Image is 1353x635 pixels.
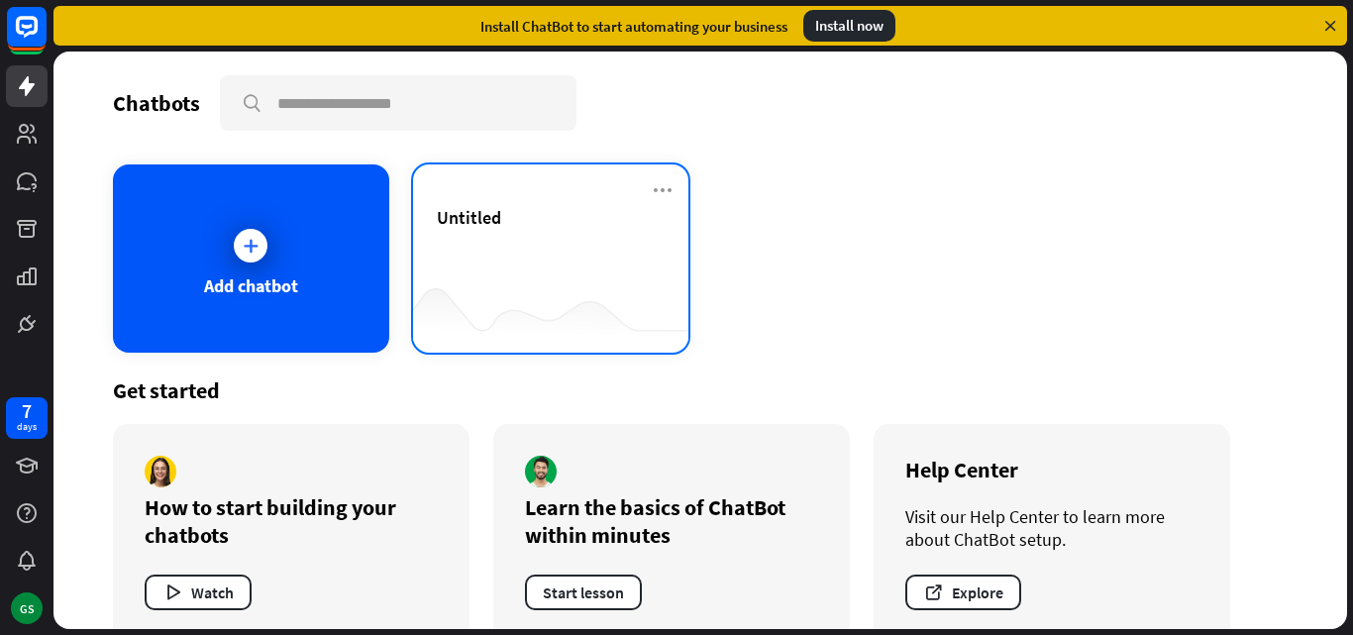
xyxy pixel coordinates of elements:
div: Install ChatBot to start automating your business [480,17,787,36]
div: Get started [113,376,1288,404]
div: Help Center [905,456,1198,483]
div: How to start building your chatbots [145,493,438,549]
button: Explore [905,575,1021,610]
div: GS [11,592,43,624]
a: 7 days [6,397,48,439]
span: Untitled [437,206,501,229]
button: Start lesson [525,575,642,610]
button: Watch [145,575,252,610]
button: Open LiveChat chat widget [16,8,75,67]
div: days [17,420,37,434]
div: Install now [803,10,895,42]
img: author [525,456,557,487]
div: Visit our Help Center to learn more about ChatBot setup. [905,505,1198,551]
div: Add chatbot [204,274,298,297]
img: author [145,456,176,487]
div: 7 [22,402,32,420]
div: Chatbots [113,89,200,117]
div: Learn the basics of ChatBot within minutes [525,493,818,549]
